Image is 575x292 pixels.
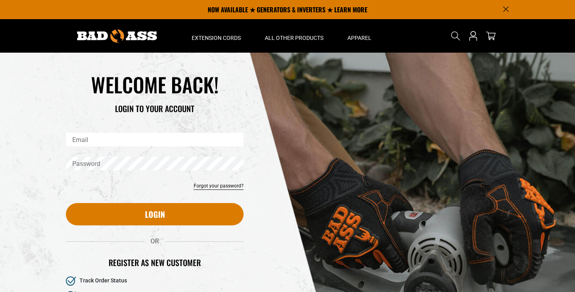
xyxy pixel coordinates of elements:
[77,30,157,43] img: Bad Ass Extension Cords
[449,30,462,42] summary: Search
[194,182,244,189] a: Forgot your password?
[66,257,244,268] h2: Register as new customer
[66,72,244,97] h1: WELCOME BACK!
[180,19,253,53] summary: Extension Cords
[144,237,165,245] span: OR
[265,34,323,41] span: All Other Products
[66,103,244,114] h3: LOGIN TO YOUR ACCOUNT
[347,34,371,41] span: Apparel
[253,19,335,53] summary: All Other Products
[335,19,383,53] summary: Apparel
[192,34,241,41] span: Extension Cords
[66,276,244,286] li: Track Order Status
[66,203,244,225] button: Login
